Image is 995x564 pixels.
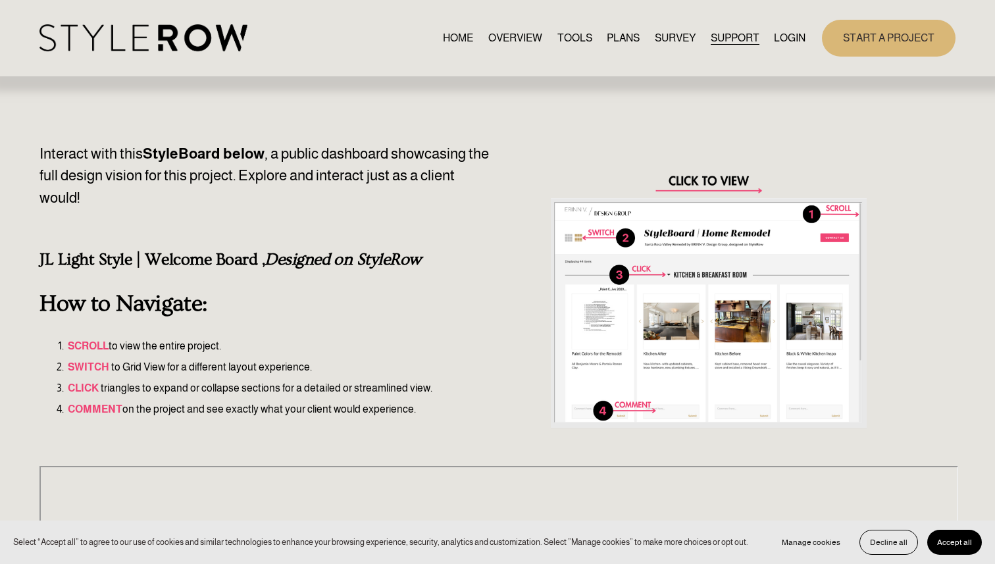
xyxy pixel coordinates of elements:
p: on the project and see exactly what your client would experience. [66,401,532,417]
p: Interact with this , a public dashboard showcasing the full design vision for this project. Explo... [39,143,494,209]
strong: SWITCH [68,361,109,372]
a: START A PROJECT [822,20,956,56]
strong: StyleBoard below [143,145,265,162]
strong: CLICK [68,382,99,394]
a: OVERVIEW [488,29,542,47]
a: LOGIN [774,29,805,47]
p: to Grid View for a different layout experience. [66,359,532,375]
span: Accept all [937,538,972,547]
p: triangles to expand or collapse sections for a detailed or streamlined view. [66,380,532,396]
span: Decline all [870,538,907,547]
button: Accept all [927,530,982,555]
a: folder dropdown [711,29,759,47]
em: Designed on StyleRow [265,250,421,269]
a: TOOLS [557,29,592,47]
img: StyleRow [39,24,247,51]
strong: SCROLL [68,340,109,351]
p: Select “Accept all” to agree to our use of cookies and similar technologies to enhance your brows... [13,536,748,548]
p: to view the entire project. [66,338,532,354]
strong: JL Light Style | Welcome Board , [39,250,421,269]
a: PLANS [607,29,640,47]
strong: COMMENT [68,403,122,415]
button: Decline all [859,530,918,555]
span: SUPPORT [711,30,759,46]
a: HOME [443,29,473,47]
a: SURVEY [655,29,696,47]
strong: How to Navigate: [39,291,207,317]
span: Manage cookies [782,538,840,547]
button: Manage cookies [772,530,850,555]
